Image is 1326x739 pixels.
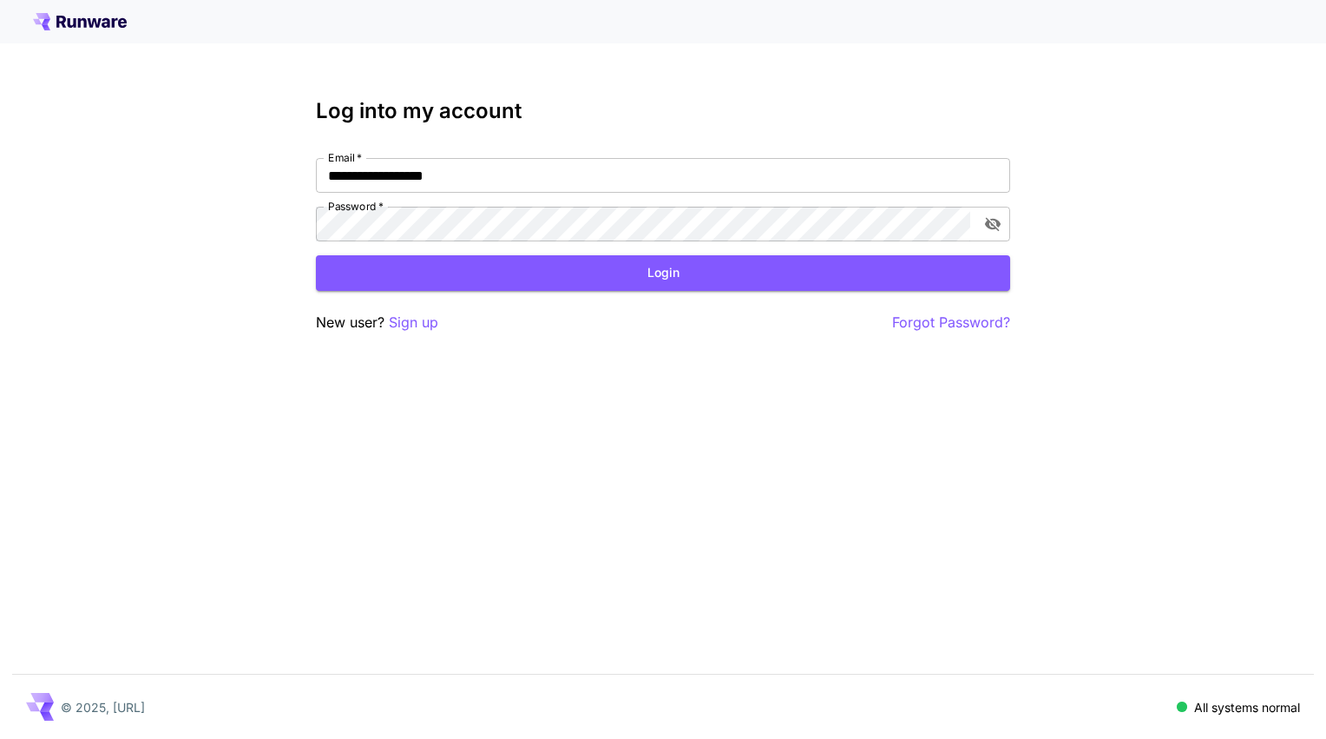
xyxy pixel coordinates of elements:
p: © 2025, [URL] [61,698,145,716]
button: toggle password visibility [977,208,1008,240]
label: Password [328,199,384,214]
button: Login [316,255,1010,291]
label: Email [328,150,362,165]
h3: Log into my account [316,99,1010,123]
button: Forgot Password? [892,312,1010,333]
p: New user? [316,312,438,333]
button: Sign up [389,312,438,333]
p: All systems normal [1194,698,1300,716]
